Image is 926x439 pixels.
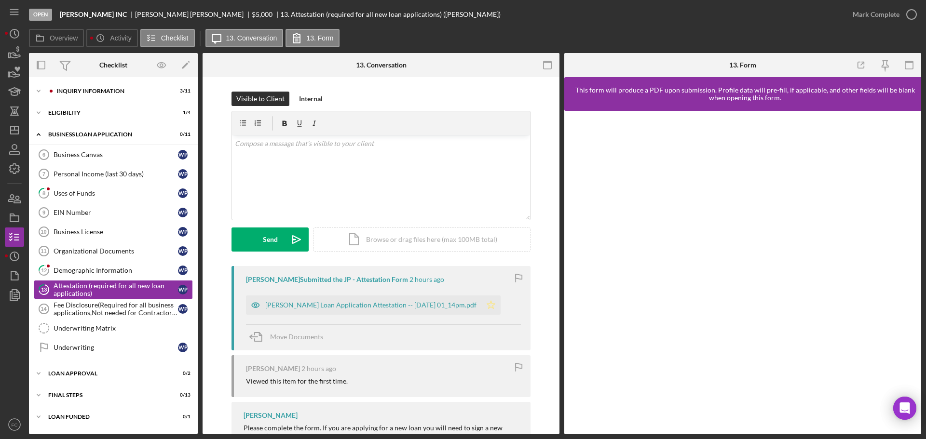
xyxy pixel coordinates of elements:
button: Activity [86,29,137,47]
button: Overview [29,29,84,47]
span: Move Documents [270,333,323,341]
div: W P [178,285,188,294]
div: [PERSON_NAME] [244,412,298,419]
label: Checklist [161,34,189,42]
div: Underwriting [54,344,178,351]
div: W P [178,188,188,198]
div: [PERSON_NAME] [246,365,300,372]
a: 9EIN NumberWP [34,203,193,222]
tspan: 12 [41,267,47,273]
div: Final Steps [48,392,166,398]
button: [PERSON_NAME] Loan Application Attestation -- [DATE] 01_14pm.pdf [246,295,501,315]
label: 13. Form [306,34,333,42]
div: W P [178,208,188,217]
div: Mark Complete [853,5,899,24]
div: EIN Number [54,209,178,216]
div: 0 / 1 [173,414,191,420]
div: [PERSON_NAME] Submitted the JP - Attestation Form [246,276,408,283]
div: Business License [54,228,178,236]
div: 0 / 2 [173,371,191,376]
button: Internal [294,92,327,106]
div: 0 / 11 [173,132,191,137]
div: LOAN FUNDED [48,414,166,420]
div: Visible to Client [236,92,285,106]
a: 7Personal Income (last 30 days)WP [34,164,193,184]
b: [PERSON_NAME] INC [60,11,127,18]
div: Send [263,227,278,252]
iframe: Lenderfit form [574,120,912,425]
div: Internal [299,92,323,106]
tspan: 8 [42,190,45,196]
span: $5,000 [252,10,272,18]
div: W P [178,343,188,352]
a: 8Uses of FundsWP [34,184,193,203]
div: 3 / 11 [173,88,191,94]
button: Visible to Client [231,92,289,106]
div: 0 / 13 [173,392,191,398]
label: 13. Conversation [226,34,277,42]
tspan: 9 [42,210,45,215]
tspan: 7 [42,171,45,177]
label: Overview [50,34,78,42]
div: 13. Conversation [356,61,407,69]
div: Viewed this item for the first time. [246,377,348,385]
text: FC [12,422,18,427]
a: 12Demographic InformationWP [34,261,193,280]
div: W P [178,169,188,179]
div: [PERSON_NAME] [PERSON_NAME] [135,11,252,18]
time: 2025-10-06 17:14 [409,276,444,283]
a: 6Business CanvasWP [34,145,193,164]
label: Activity [110,34,131,42]
div: 13. Attestation (required for all new loan applications) ([PERSON_NAME]) [280,11,501,18]
a: UnderwritingWP [34,338,193,357]
div: INQUIRY INFORMATION [56,88,166,94]
div: Underwriting Matrix [54,324,192,332]
div: Organizational Documents [54,247,178,255]
div: Checklist [99,61,127,69]
button: FC [5,415,24,434]
div: 1 / 4 [173,110,191,116]
button: Move Documents [246,325,333,349]
div: Open [29,9,52,21]
div: This form will produce a PDF upon submission. Profile data will pre-fill, if applicable, and othe... [569,86,921,102]
div: Loan Approval [48,371,166,376]
a: 11Organizational DocumentsWP [34,241,193,261]
div: W P [178,304,188,314]
div: [PERSON_NAME] Loan Application Attestation -- [DATE] 01_14pm.pdf [265,301,477,309]
a: 14Fee Disclosure(Required for all business applications,Not needed for Contractor loans)WP [34,299,193,319]
div: Personal Income (last 30 days) [54,170,178,178]
button: 13. Conversation [205,29,284,47]
div: Business Canvas [54,151,178,159]
div: Demographic Information [54,266,178,274]
button: Checklist [140,29,195,47]
div: W P [178,150,188,160]
tspan: 6 [42,152,45,158]
div: Attestation (required for all new loan applications) [54,282,178,297]
div: Uses of Funds [54,189,178,197]
div: Open Intercom Messenger [893,397,916,420]
tspan: 11 [41,248,46,254]
tspan: 13 [41,286,47,293]
div: BUSINESS LOAN APPLICATION [48,132,166,137]
button: Send [231,227,309,252]
div: Eligibility [48,110,166,116]
button: Mark Complete [843,5,921,24]
div: 13. Form [729,61,756,69]
div: W P [178,227,188,237]
a: Underwriting Matrix [34,319,193,338]
a: 13Attestation (required for all new loan applications)WP [34,280,193,299]
tspan: 10 [41,229,46,235]
tspan: 14 [41,306,47,312]
div: Fee Disclosure(Required for all business applications,Not needed for Contractor loans) [54,301,178,317]
div: W P [178,266,188,275]
div: W P [178,246,188,256]
button: 13. Form [286,29,340,47]
a: 10Business LicenseWP [34,222,193,241]
time: 2025-10-06 17:13 [301,365,336,372]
